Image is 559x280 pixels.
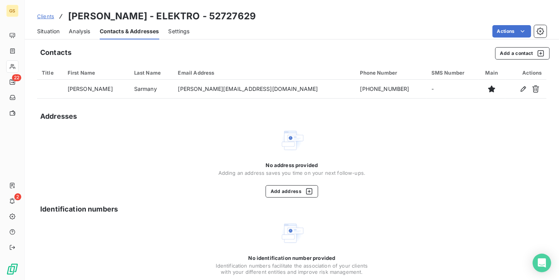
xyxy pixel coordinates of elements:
[356,80,427,98] td: [PHONE_NUMBER]
[134,70,169,76] div: Last Name
[431,70,474,76] div: SMS Number
[493,25,531,38] button: Actions
[40,204,118,215] h5: Identification numbers
[495,47,550,60] button: Add a contact
[100,27,159,35] span: Contacts & Addresses
[63,80,130,98] td: [PERSON_NAME]
[6,263,19,275] img: Logo LeanPay
[483,70,501,76] div: Main
[360,70,422,76] div: Phone Number
[510,70,542,76] div: Actions
[249,255,336,261] span: No identification number provided
[266,162,318,168] span: No address provided
[218,170,366,176] span: Adding an address saves you time on your next follow-ups.
[266,185,319,198] button: Add address
[68,9,256,23] h3: [PERSON_NAME] - ELEKTRO - 52727629
[40,47,72,58] h5: Contacts
[169,27,190,35] span: Settings
[14,193,21,200] span: 2
[533,254,551,272] div: Open Intercom Messenger
[12,74,21,81] span: 22
[215,263,369,275] span: Identification numbers facilitate the association of your clients with your different entities an...
[279,128,304,153] img: Empty state
[68,70,125,76] div: First Name
[37,13,54,19] span: Clients
[130,80,174,98] td: Sarmany
[6,5,19,17] div: GS
[37,27,60,35] span: Situation
[37,12,54,20] a: Clients
[427,80,479,98] td: -
[279,221,304,246] img: Empty state
[40,111,77,122] h5: Addresses
[42,70,58,76] div: Title
[69,27,90,35] span: Analysis
[178,70,351,76] div: Email Address
[174,80,356,98] td: [PERSON_NAME][EMAIL_ADDRESS][DOMAIN_NAME]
